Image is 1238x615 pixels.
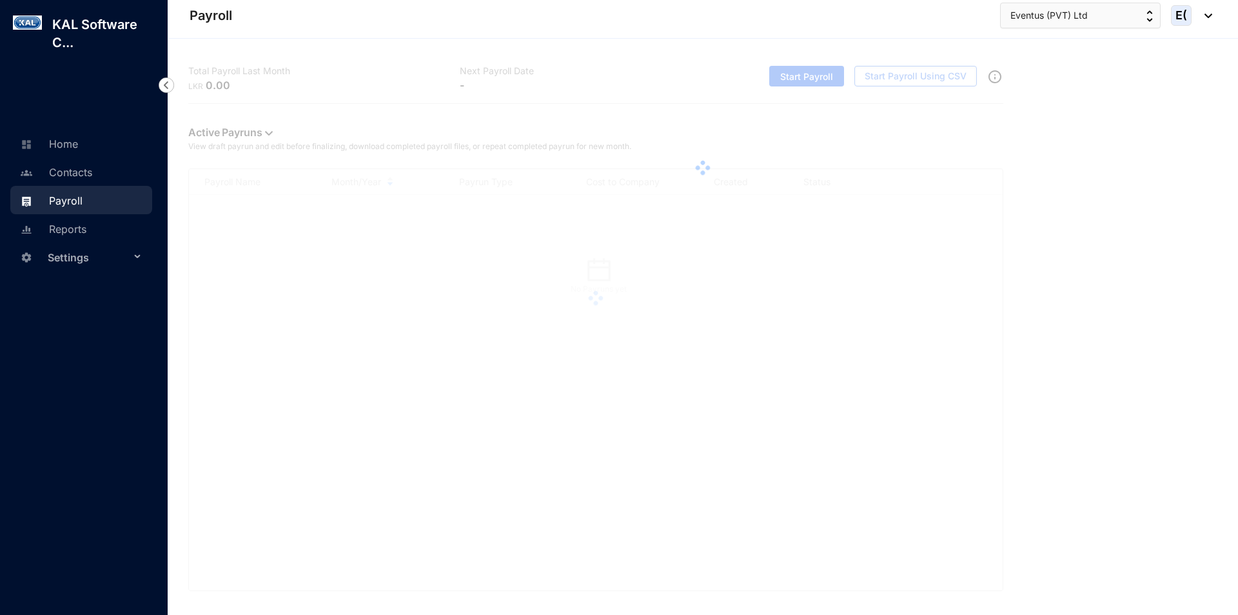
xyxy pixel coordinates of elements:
li: Home [10,129,152,157]
a: Home [17,137,78,150]
p: Payroll [190,6,232,25]
img: home-unselected.a29eae3204392db15eaf.svg [21,139,32,150]
img: report-unselected.e6a6b4230fc7da01f883.svg [21,224,32,236]
p: KAL Software C... [42,15,168,52]
img: up-down-arrow.74152d26bf9780fbf563ca9c90304185.svg [1146,10,1153,22]
li: Contacts [10,157,152,186]
img: nav-icon-left.19a07721e4dec06a274f6d07517f07b7.svg [159,77,174,93]
a: Reports [17,223,86,236]
span: Settings [48,245,130,270]
img: settings-unselected.1febfda315e6e19643a1.svg [21,252,32,263]
span: E( [1175,10,1187,21]
a: Payroll [17,194,83,207]
img: dropdown-black.8e83cc76930a90b1a4fdb6d089b7bf3a.svg [1198,14,1212,18]
img: log [13,15,42,30]
span: Eventus (PVT) Ltd [1010,8,1088,23]
li: Reports [10,214,152,243]
img: payroll.289672236c54bbec4828.svg [21,196,32,207]
img: people-unselected.118708e94b43a90eceab.svg [21,167,32,179]
li: Payroll [10,186,152,214]
a: Contacts [17,166,92,179]
button: Eventus (PVT) Ltd [1000,3,1161,28]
